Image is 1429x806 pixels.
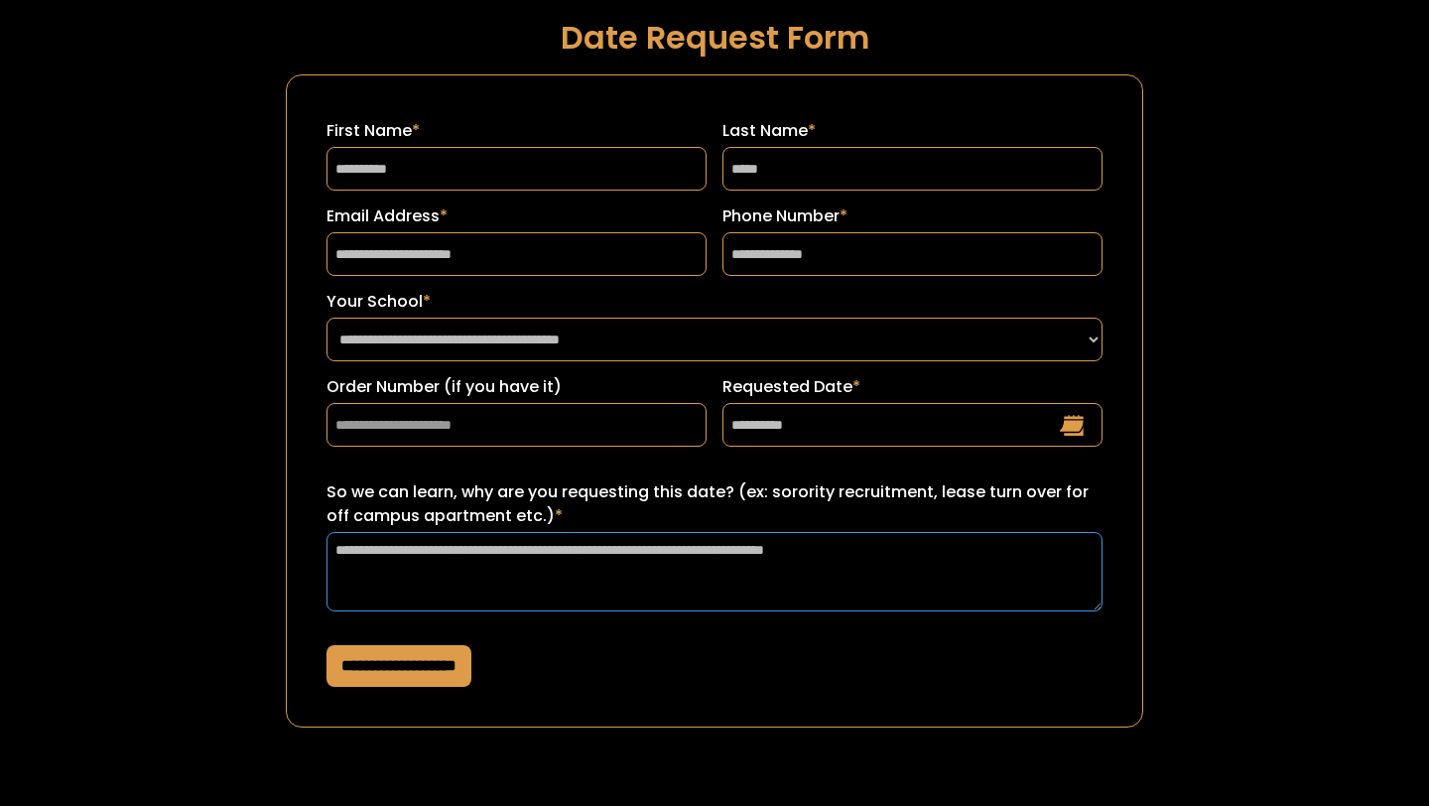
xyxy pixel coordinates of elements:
label: Phone Number [722,204,1103,228]
label: Your School [326,290,1103,314]
label: First Name [326,119,707,143]
label: Email Address [326,204,707,228]
label: So we can learn, why are you requesting this date? (ex: sorority recruitment, lease turn over for... [326,480,1103,528]
label: Requested Date [722,375,1103,399]
label: Order Number (if you have it) [326,375,707,399]
h1: Date Request Form [286,20,1143,55]
label: Last Name [722,119,1103,143]
form: Request a Date Form [286,74,1143,728]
